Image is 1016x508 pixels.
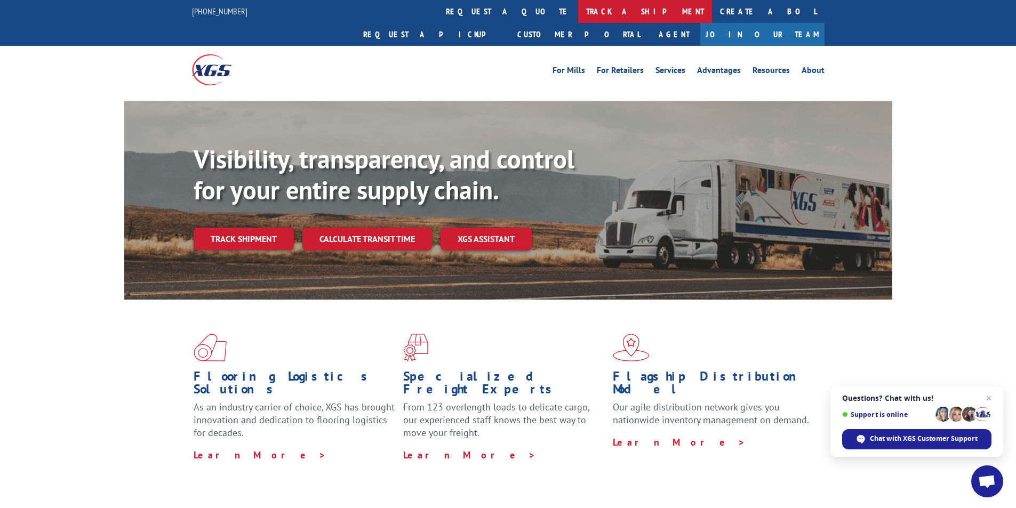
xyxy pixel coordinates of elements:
a: Request a pickup [355,23,509,46]
a: Customer Portal [509,23,648,46]
a: Calculate transit time [302,228,432,251]
img: xgs-icon-focused-on-flooring-red [403,334,428,361]
span: Close chat [982,392,995,405]
a: [PHONE_NUMBER] [192,6,247,17]
div: Open chat [971,465,1003,497]
a: For Retailers [597,66,644,78]
div: Chat with XGS Customer Support [842,429,991,449]
p: From 123 overlength loads to delicate cargo, our experienced staff knows the best way to move you... [403,401,605,448]
span: Chat with XGS Customer Support [870,434,978,444]
h1: Flooring Logistics Solutions [194,370,395,401]
span: Our agile distribution network gives you nationwide inventory management on demand. [613,401,809,426]
a: About [802,66,825,78]
b: Visibility, transparency, and control for your entire supply chain. [194,142,574,206]
a: Track shipment [194,228,294,250]
a: Agent [648,23,700,46]
img: xgs-icon-total-supply-chain-intelligence-red [194,334,227,361]
a: Learn More > [613,436,746,448]
a: Learn More > [194,449,326,461]
a: Services [655,66,685,78]
a: Learn More > [403,449,536,461]
a: Advantages [697,66,741,78]
a: XGS ASSISTANT [441,228,532,251]
span: Questions? Chat with us! [842,394,991,402]
span: Support is online [842,410,932,418]
h1: Specialized Freight Experts [403,370,605,401]
a: For Mills [553,66,585,78]
span: As an industry carrier of choice, XGS has brought innovation and dedication to flooring logistics... [194,401,395,439]
img: xgs-icon-flagship-distribution-model-red [613,334,650,361]
h1: Flagship Distribution Model [613,370,814,401]
a: Join Our Team [700,23,825,46]
a: Resources [753,66,790,78]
